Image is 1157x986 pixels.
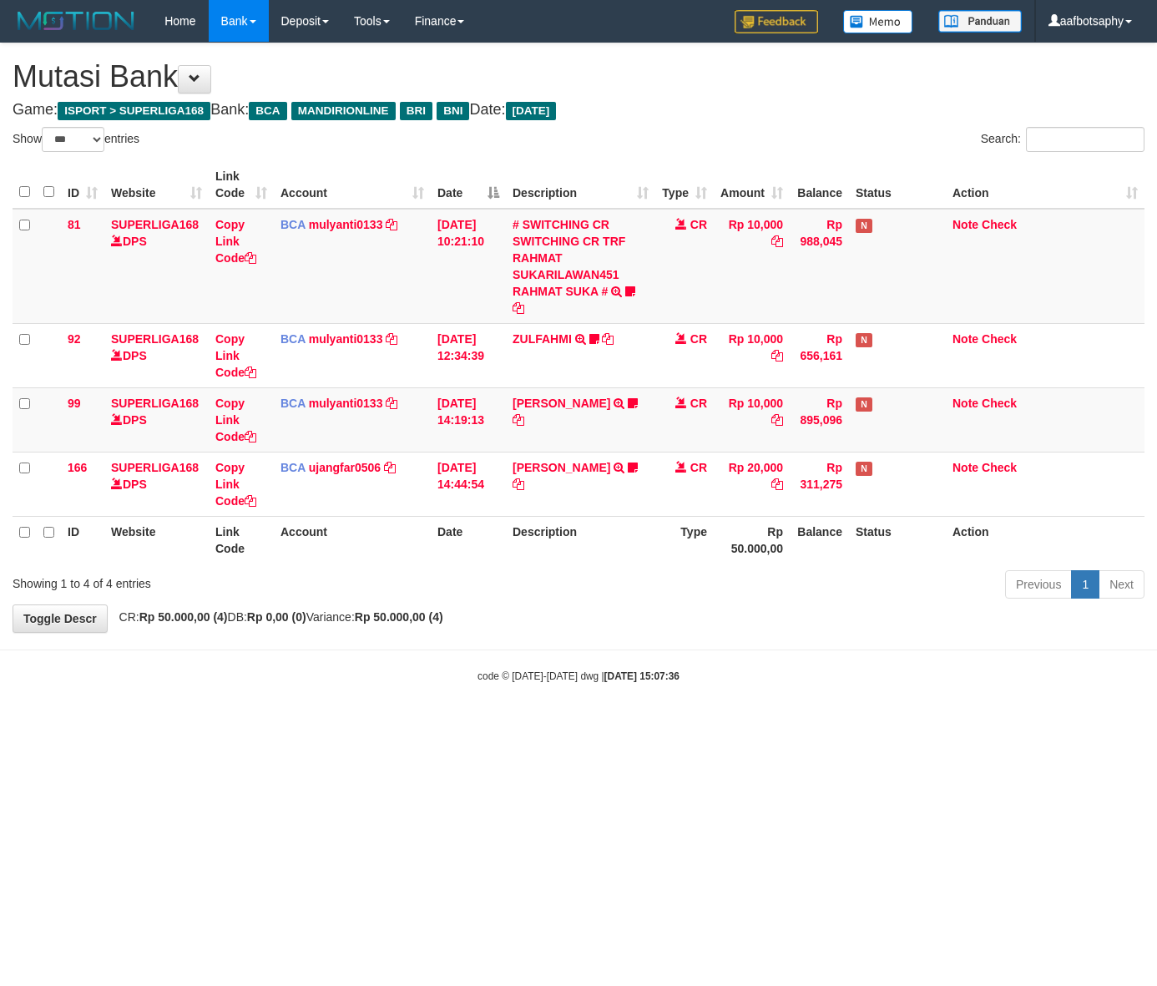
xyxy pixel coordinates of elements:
td: DPS [104,323,209,387]
a: Note [952,461,978,474]
a: Copy # SWITCHING CR SWITCHING CR TRF RAHMAT SUKARILAWAN451 RAHMAT SUKA # to clipboard [513,301,524,315]
span: 166 [68,461,87,474]
a: Copy Rp 10,000 to clipboard [771,413,783,427]
td: Rp 656,161 [790,323,849,387]
a: Copy Link Code [215,461,256,508]
span: CR: DB: Variance: [111,610,443,624]
img: Button%20Memo.svg [843,10,913,33]
a: Copy Rp 10,000 to clipboard [771,349,783,362]
span: 92 [68,332,81,346]
a: Toggle Descr [13,604,108,633]
th: Type [655,516,714,564]
th: Balance [790,516,849,564]
a: Copy Rp 20,000 to clipboard [771,478,783,491]
strong: [DATE] 15:07:36 [604,670,680,682]
a: SUPERLIGA168 [111,461,199,474]
a: SUPERLIGA168 [111,218,199,231]
strong: Rp 50.000,00 (4) [355,610,443,624]
a: mulyanti0133 [309,218,383,231]
td: DPS [104,209,209,324]
td: [DATE] 14:19:13 [431,387,506,452]
td: Rp 311,275 [790,452,849,516]
span: CR [690,218,707,231]
span: MANDIRIONLINE [291,102,396,120]
td: DPS [104,387,209,452]
strong: Rp 0,00 (0) [247,610,306,624]
a: mulyanti0133 [309,332,383,346]
td: [DATE] 14:44:54 [431,452,506,516]
th: Website: activate to sort column ascending [104,161,209,209]
span: BCA [280,218,306,231]
img: MOTION_logo.png [13,8,139,33]
span: ISPORT > SUPERLIGA168 [58,102,210,120]
th: Balance [790,161,849,209]
span: [DATE] [506,102,557,120]
td: Rp 10,000 [714,323,790,387]
a: Copy Link Code [215,218,256,265]
img: panduan.png [938,10,1022,33]
a: Copy mulyanti0133 to clipboard [386,397,397,410]
span: Has Note [856,397,872,412]
th: Date: activate to sort column descending [431,161,506,209]
th: Action [946,516,1144,564]
a: ujangfar0506 [309,461,381,474]
h1: Mutasi Bank [13,60,1144,94]
a: 1 [1071,570,1099,599]
a: Copy ujangfar0506 to clipboard [384,461,396,474]
span: BCA [280,461,306,474]
th: Website [104,516,209,564]
small: code © [DATE]-[DATE] dwg | [477,670,680,682]
th: Date [431,516,506,564]
label: Show entries [13,127,139,152]
th: Description [506,516,655,564]
span: BRI [400,102,432,120]
th: ID: activate to sort column ascending [61,161,104,209]
td: [DATE] 10:21:10 [431,209,506,324]
th: Account [274,516,431,564]
th: Action: activate to sort column ascending [946,161,1144,209]
th: Description: activate to sort column ascending [506,161,655,209]
span: CR [690,397,707,410]
a: ZULFAHMI [513,332,572,346]
td: Rp 10,000 [714,209,790,324]
a: Check [982,461,1017,474]
a: Note [952,332,978,346]
span: BCA [280,332,306,346]
th: Account: activate to sort column ascending [274,161,431,209]
td: Rp 988,045 [790,209,849,324]
a: Copy NOVEN ELING PRAYOG to clipboard [513,478,524,491]
a: Copy ZULFAHMI to clipboard [602,332,614,346]
span: BCA [249,102,286,120]
span: 99 [68,397,81,410]
td: DPS [104,452,209,516]
th: Link Code: activate to sort column ascending [209,161,274,209]
img: Feedback.jpg [735,10,818,33]
a: Copy MUHAMMAD REZA to clipboard [513,413,524,427]
th: Type: activate to sort column ascending [655,161,714,209]
th: Amount: activate to sort column ascending [714,161,790,209]
a: Check [982,397,1017,410]
a: [PERSON_NAME] [513,461,610,474]
div: Showing 1 to 4 of 4 entries [13,569,470,592]
span: 81 [68,218,81,231]
a: Note [952,218,978,231]
td: Rp 20,000 [714,452,790,516]
a: Check [982,218,1017,231]
select: Showentries [42,127,104,152]
td: Rp 10,000 [714,387,790,452]
a: Note [952,397,978,410]
span: Has Note [856,462,872,476]
td: [DATE] 12:34:39 [431,323,506,387]
a: Previous [1005,570,1072,599]
span: Has Note [856,219,872,233]
a: Copy Link Code [215,397,256,443]
a: Copy Link Code [215,332,256,379]
a: Copy mulyanti0133 to clipboard [386,218,397,231]
a: Next [1099,570,1144,599]
span: BCA [280,397,306,410]
span: BNI [437,102,469,120]
h4: Game: Bank: Date: [13,102,1144,119]
span: CR [690,461,707,474]
td: Rp 895,096 [790,387,849,452]
a: Check [982,332,1017,346]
